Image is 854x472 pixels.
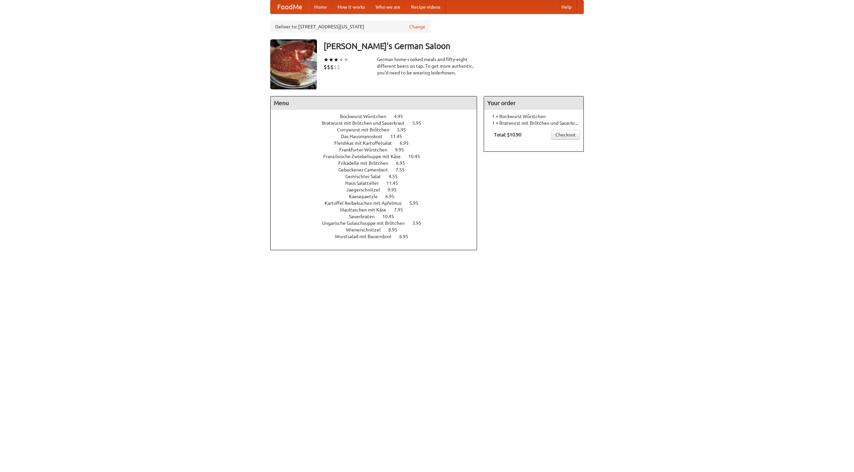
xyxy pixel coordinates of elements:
span: Maultaschen mit Käse [340,207,393,212]
a: Recipe videos [406,0,446,14]
b: Total: $10.90 [494,132,521,137]
div: German home-cooked meals and fifty-eight different beers on tap. To get more authentic, you'd nee... [377,56,477,76]
a: Help [556,0,577,14]
div: Deliver to: [STREET_ADDRESS][US_STATE] [270,21,430,33]
span: 6.95 [400,140,415,146]
li: $ [327,63,330,71]
span: Sauerbraten [349,214,381,219]
li: ★ [324,56,329,63]
a: Jaegerschnitzel 9.95 [346,187,409,192]
h3: [PERSON_NAME]'s German Saloon [324,39,584,53]
span: Currywurst mit Brötchen [337,127,396,132]
li: ★ [334,56,339,63]
a: Checkout [551,130,580,140]
a: How it works [332,0,370,14]
a: Fleishkas mit Kartoffelsalat 6.95 [334,140,421,146]
a: FoodMe [271,0,309,14]
h4: Your order [484,96,583,110]
span: 6.95 [399,234,415,239]
span: 5.95 [409,200,425,206]
span: 11.45 [386,180,405,186]
span: 5.95 [412,120,428,126]
h4: Menu [271,96,477,110]
span: Gemischter Salat [345,174,388,179]
a: Ungarische Gulaschsuppe mit Brötchen 3.95 [322,220,434,226]
a: Kaesepaetzle 6.95 [349,194,407,199]
span: Haus Salatteller [345,180,385,186]
span: Französische Zwiebelsuppe mit Käse [323,154,407,159]
span: Wienerschnitzel [346,227,387,232]
li: ★ [329,56,334,63]
span: Frankfurter Würstchen [339,147,394,152]
a: Currywurst mit Brötchen 5.95 [337,127,418,132]
span: Kartoffel Reibekuchen mit Apfelmus [325,200,408,206]
span: Fleishkas mit Kartoffelsalat [334,140,399,146]
a: Change [409,23,425,30]
span: 4.95 [394,114,410,119]
li: $ [324,63,327,71]
li: $ [330,63,334,71]
span: Gebackener Camenbert [338,167,395,172]
a: Bockwurst Würstchen 4.95 [340,114,415,119]
span: 9.95 [395,147,411,152]
a: Wienerschnitzel 8.95 [346,227,410,232]
span: 9.95 [388,187,403,192]
span: Das Hausmannskost [341,134,389,139]
a: Gemischter Salat 4.55 [345,174,410,179]
a: Frikadelle mit Brötchen 6.95 [338,160,417,166]
span: 10.45 [408,154,427,159]
a: Bratwurst mit Brötchen und Sauerkraut 5.95 [322,120,434,126]
li: $ [337,63,340,71]
span: 10.45 [382,214,401,219]
span: 8.95 [388,227,404,232]
span: Kaesepaetzle [349,194,384,199]
span: 6.95 [396,160,412,166]
a: Wurstsalad mit Bauernbrot 6.95 [335,234,421,239]
span: Bratwurst mit Brötchen und Sauerkraut [322,120,411,126]
span: Ungarische Gulaschsuppe mit Brötchen [322,220,411,226]
span: 3.95 [412,220,428,226]
a: Gebackener Camenbert 7.55 [338,167,417,172]
span: Wurstsalad mit Bauernbrot [335,234,398,239]
a: Frankfurter Würstchen 9.95 [339,147,416,152]
a: Maultaschen mit Käse 7.95 [340,207,415,212]
span: 11.45 [390,134,409,139]
span: Bockwurst Würstchen [340,114,393,119]
a: Haus Salatteller 11.45 [345,180,410,186]
a: Kartoffel Reibekuchen mit Apfelmus 5.95 [325,200,431,206]
span: 5.95 [397,127,413,132]
span: Frikadelle mit Brötchen [338,160,395,166]
span: 4.55 [389,174,404,179]
a: Sauerbraten 10.45 [349,214,406,219]
span: 7.55 [396,167,411,172]
li: $ [334,63,337,71]
span: 6.95 [385,194,401,199]
a: Das Hausmannskost 11.45 [341,134,414,139]
li: 1 × Bratwurst mit Brötchen und Sauerkraut [487,120,580,126]
a: Home [309,0,332,14]
li: ★ [339,56,344,63]
a: Who we are [370,0,406,14]
li: ★ [344,56,349,63]
span: Jaegerschnitzel [346,187,387,192]
span: 7.95 [394,207,410,212]
img: angular.jpg [270,39,317,89]
a: Französische Zwiebelsuppe mit Käse 10.45 [323,154,432,159]
li: 1 × Bockwurst Würstchen [487,113,580,120]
